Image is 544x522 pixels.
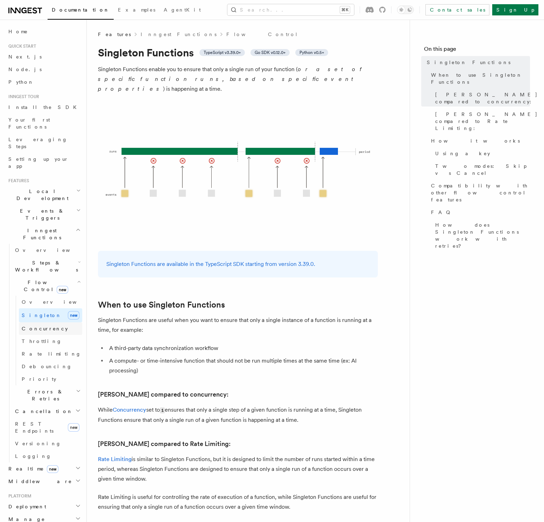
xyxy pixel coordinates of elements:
button: Cancellation [12,405,82,418]
h1: Singleton Functions [98,46,378,59]
span: Inngest Functions [6,227,76,241]
button: Toggle dark mode [397,6,414,14]
a: When to use Singleton Functions [428,69,530,88]
span: new [47,465,58,473]
span: Python [8,79,34,85]
a: Flow Control [226,31,298,38]
span: Middleware [6,478,72,485]
a: Concurrency [19,322,82,335]
span: new [68,423,79,432]
a: Compatibility with other flow control features [428,179,530,206]
button: Flow Controlnew [12,276,82,296]
span: TypeScript v3.39.0+ [204,50,241,55]
a: Priority [19,373,82,385]
span: How does Singleton Functions work with retries? [435,221,530,249]
span: Python v0.5+ [299,50,324,55]
span: AgentKit [164,7,201,13]
span: Singleton [22,312,62,318]
span: new [68,311,79,320]
span: Debouncing [22,364,72,369]
span: Concurrency [22,326,68,331]
span: Quick start [6,43,36,49]
a: [PERSON_NAME] compared to Rate Limiting: [432,108,530,135]
span: Your first Functions [8,117,50,130]
a: [PERSON_NAME] compared to concurrency: [98,390,228,399]
a: REST Endpointsnew [12,418,82,437]
button: Deployment [6,500,82,513]
span: Platform [6,493,31,499]
span: Home [8,28,28,35]
p: Singleton Functions enable you to ensure that only a single run of your function ( ) is happening... [98,64,378,94]
a: Python [6,76,82,88]
span: Steps & Workflows [12,259,78,273]
span: Features [98,31,131,38]
kbd: ⌘K [340,6,350,13]
a: AgentKit [160,2,205,19]
button: Realtimenew [6,462,82,475]
span: REST Endpoints [15,421,54,434]
span: Local Development [6,188,76,202]
a: Contact sales [425,4,489,15]
a: FAQ [428,206,530,219]
span: Flow Control [12,279,77,293]
em: or a set of specific function runs, based on specific event properties [98,66,365,92]
span: Inngest tour [6,94,39,99]
a: Rate limiting [19,348,82,360]
a: Documentation [48,2,114,20]
span: Next.js [8,54,42,60]
a: [PERSON_NAME] compared to concurrency: [432,88,530,108]
a: [PERSON_NAME] compared to Rate Limiting: [98,439,231,449]
a: Throttling [19,335,82,348]
a: When to use Singleton Functions [98,300,225,310]
a: Overview [12,244,82,256]
a: How it works [428,135,530,147]
p: is similar to Singleton Functions, but it is designed to limit the number of runs started within ... [98,454,378,484]
a: Install the SDK [6,101,82,114]
span: Priority [22,376,56,382]
span: Go SDK v0.12.0+ [255,50,285,55]
a: Using a key [432,147,530,160]
button: Steps & Workflows [12,256,82,276]
span: Logging [15,453,51,459]
p: Singleton Functions are available in the TypeScript SDK starting from version 3.39.0. [106,259,369,269]
a: Debouncing [19,360,82,373]
span: When to use Singleton Functions [431,71,530,85]
span: Deployment [6,503,46,510]
span: Rate limiting [22,351,81,357]
a: Node.js [6,63,82,76]
a: Logging [12,450,82,462]
a: Concurrency [113,406,146,413]
span: Leveraging Steps [8,137,68,149]
span: Overview [15,247,87,253]
span: Realtime [6,465,58,472]
span: Singleton Functions [427,59,510,66]
a: Overview [19,296,82,308]
span: Throttling [22,338,62,344]
span: Install the SDK [8,104,81,110]
a: How does Singleton Functions work with retries? [432,219,530,252]
span: Versioning [15,441,61,446]
a: Leveraging Steps [6,133,82,153]
span: Examples [118,7,155,13]
span: How it works [431,137,520,144]
button: Events & Triggers [6,205,82,224]
button: Inngest Functions [6,224,82,244]
p: Rate Limiting is useful for controlling the rate of execution of a function, while Singleton Func... [98,492,378,512]
a: Your first Functions [6,114,82,133]
span: Two modes: Skip vs Cancel [435,163,530,177]
span: Events & Triggers [6,207,76,221]
a: Setting up your app [6,153,82,172]
div: Inngest Functions [6,244,82,462]
button: Search...⌘K [227,4,354,15]
li: A compute- or time-intensive function that should not be run multiple times at the same time (ex:... [107,356,378,376]
button: Errors & Retries [12,385,82,405]
span: [PERSON_NAME] compared to concurrency: [435,91,538,105]
div: Flow Controlnew [12,296,82,385]
button: Local Development [6,185,82,205]
span: Setting up your app [8,156,69,169]
a: Two modes: Skip vs Cancel [432,160,530,179]
span: Cancellation [12,408,73,415]
a: Home [6,25,82,38]
span: new [57,286,68,294]
span: FAQ [431,209,454,216]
